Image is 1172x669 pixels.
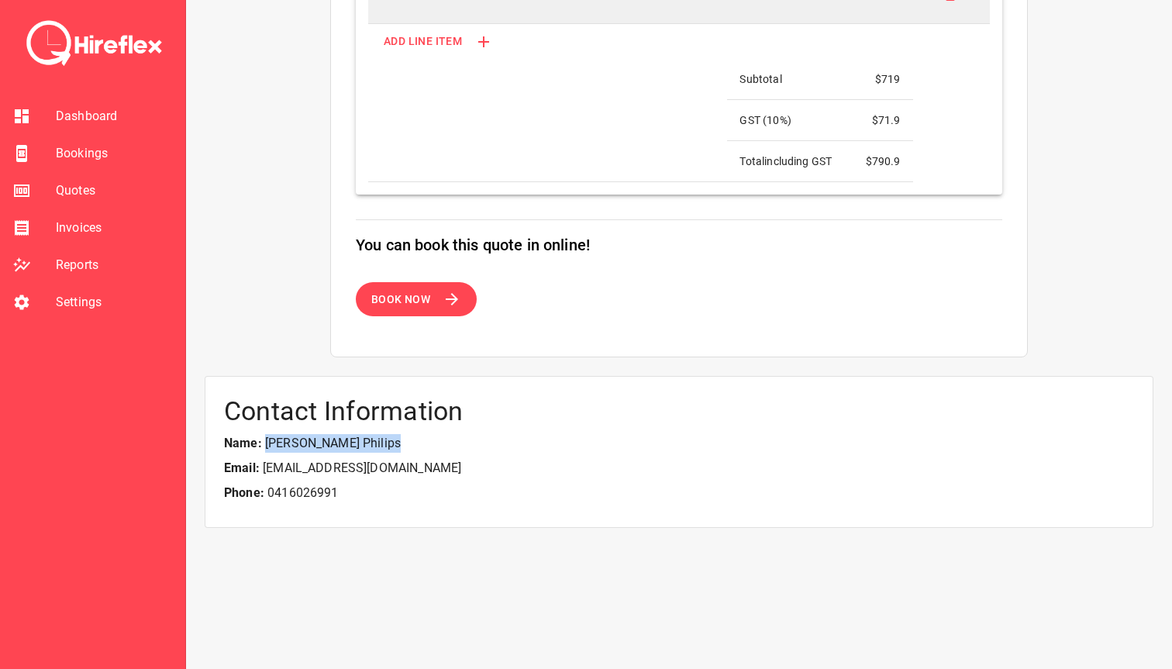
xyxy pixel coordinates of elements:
[224,395,1134,428] h4: Contact Information
[224,484,1134,502] p: 0416026991
[371,290,430,309] span: Book Now
[56,293,173,312] span: Settings
[56,144,173,163] span: Bookings
[851,59,913,100] td: $ 719
[851,99,913,140] td: $ 71.9
[56,219,173,237] span: Invoices
[368,24,508,59] button: Add Line Item
[56,256,173,274] span: Reports
[224,434,1134,453] p: [PERSON_NAME] Philips
[356,282,477,317] button: Book Now
[224,436,262,450] b: Name:
[727,59,850,100] td: Subtotal
[224,460,260,475] b: Email:
[56,181,173,200] span: Quotes
[727,140,850,181] td: Total including GST
[727,99,850,140] td: GST ( 10 %)
[384,32,462,51] span: Add Line Item
[224,485,264,500] b: Phone:
[356,233,1002,257] h6: You can book this quote in online!
[56,107,173,126] span: Dashboard
[224,459,1134,478] p: [EMAIL_ADDRESS][DOMAIN_NAME]
[851,140,913,181] td: $ 790.9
